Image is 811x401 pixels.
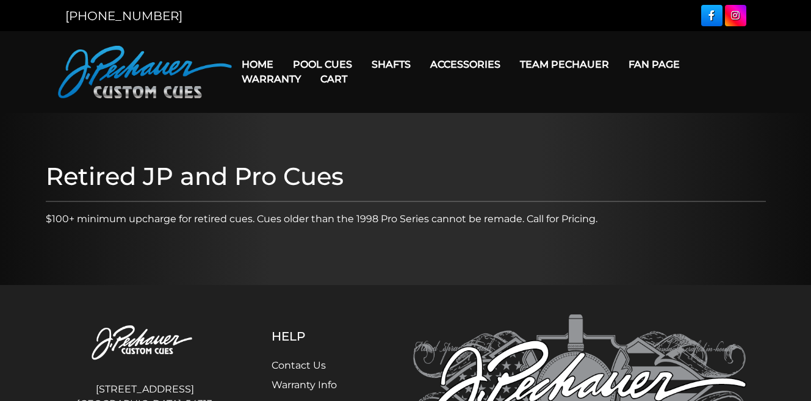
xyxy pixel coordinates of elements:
a: Fan Page [619,49,690,80]
h1: Retired JP and Pro Cues [46,162,766,191]
a: Team Pechauer [510,49,619,80]
a: Shafts [362,49,420,80]
img: Pechauer Custom Cues [65,314,225,372]
a: Warranty Info [272,379,337,391]
a: Pool Cues [283,49,362,80]
h5: Help [272,329,366,344]
a: Home [232,49,283,80]
p: $100+ minimum upcharge for retired cues. Cues older than the 1998 Pro Series cannot be remade. Ca... [46,212,766,226]
a: Cart [311,63,357,95]
a: Warranty [232,63,311,95]
a: Contact Us [272,359,326,371]
a: [PHONE_NUMBER] [65,9,182,23]
img: Pechauer Custom Cues [58,46,232,98]
a: Accessories [420,49,510,80]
